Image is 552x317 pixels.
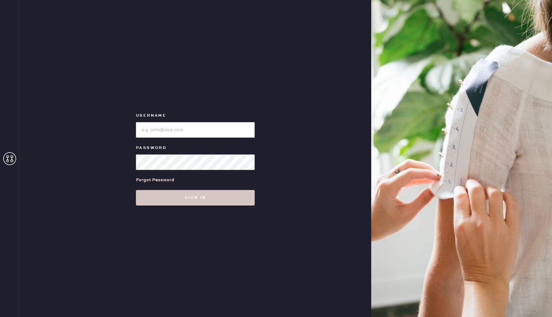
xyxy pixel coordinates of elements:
[136,112,255,120] label: Username
[136,144,255,152] label: Password
[136,122,255,138] input: e.g. john@doe.com
[136,190,255,206] button: Sign in
[136,176,174,184] div: Forgot Password
[136,170,174,190] a: Forgot Password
